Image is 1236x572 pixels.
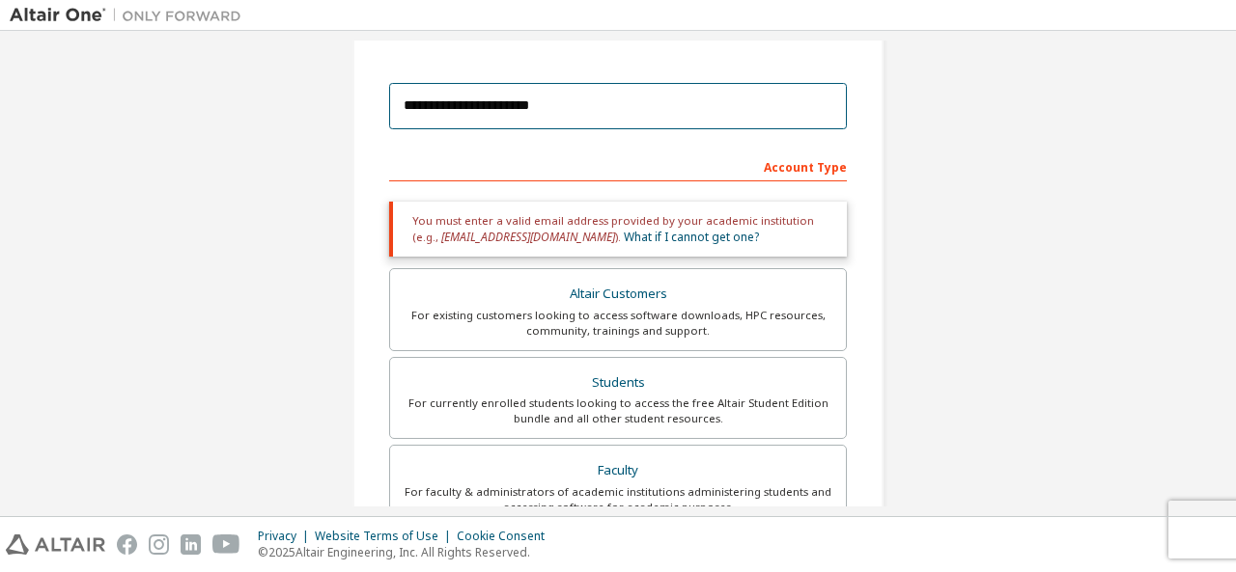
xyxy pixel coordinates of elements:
a: What if I cannot get one? [624,229,759,245]
div: Faculty [402,457,834,484]
div: Website Terms of Use [315,529,457,544]
div: Account Type [389,150,847,181]
img: altair_logo.svg [6,534,105,555]
div: For existing customers looking to access software downloads, HPC resources, community, trainings ... [402,308,834,339]
div: Students [402,369,834,396]
div: For faculty & administrators of academic institutions administering students and accessing softwa... [402,484,834,515]
img: linkedin.svg [181,534,201,555]
div: For currently enrolled students looking to access the free Altair Student Edition bundle and all ... [402,395,834,426]
img: facebook.svg [117,534,137,555]
div: Privacy [258,529,315,544]
div: You must enter a valid email address provided by your academic institution (e.g., ). [389,202,847,257]
div: Altair Customers [402,281,834,308]
span: [EMAIL_ADDRESS][DOMAIN_NAME] [441,229,615,245]
img: instagram.svg [149,534,169,555]
img: youtube.svg [212,534,240,555]
p: © 2025 Altair Engineering, Inc. All Rights Reserved. [258,544,556,560]
img: Altair One [10,6,251,25]
div: Cookie Consent [457,529,556,544]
